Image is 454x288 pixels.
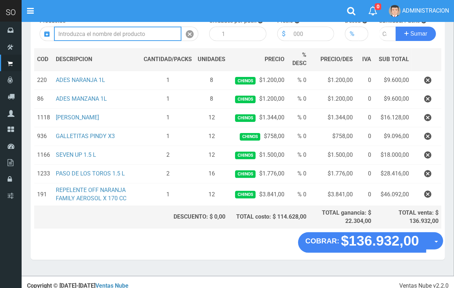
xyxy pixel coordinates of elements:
td: % 0 [287,71,309,90]
td: $1.500,00 [309,146,356,165]
span: Chinos [235,114,256,122]
td: $1.344,00 [309,109,356,127]
td: $3.841,00 [309,183,356,206]
td: $16.128,00 [374,109,412,127]
div: TOTAL costo: $ 114.628,00 [232,213,307,221]
td: $758,00 [229,127,287,146]
div: TOTAL ganancia: $ 22.304,00 [312,209,371,225]
a: ADES NARANJA 1L [56,77,105,83]
td: $1.776,00 [309,165,356,183]
td: 0 [356,90,374,109]
td: 1 [141,71,195,90]
button: Sumar [396,27,436,41]
td: 1233 [34,165,53,183]
div: TOTAL venta: $ 136.932,00 [377,209,439,225]
td: $46.092,00 [374,183,412,206]
td: 8 [195,71,229,90]
td: $3.841,00 [229,183,287,206]
th: UNIDADES [195,48,229,71]
td: $1.200,00 [309,71,356,90]
td: % 0 [287,165,309,183]
td: $9.600,00 [374,71,412,90]
td: $1.200,00 [229,90,287,109]
input: 1 [218,27,266,41]
strong: $136.932,00 [341,233,419,249]
td: 1 [141,90,195,109]
th: DES [53,48,141,71]
td: % 0 [287,146,309,165]
span: ADMINISTRACION [402,7,449,14]
a: REPELENTE OFF NARANJA FAMILY AEROSOL X 170 CC [56,187,126,202]
td: $1.200,00 [229,71,287,90]
td: $1.776,00 [229,165,287,183]
input: 000 [290,27,334,41]
td: 1 [141,183,195,206]
span: Chinos [235,170,256,178]
a: PASO DE LOS TOROS 1.5 L [56,170,125,177]
button: COBRAR: $136.932,00 [298,232,426,252]
div: % [345,27,359,41]
span: Chinos [235,96,256,103]
a: ADES MANZANA 1L [56,95,107,102]
span: Sumar [410,31,427,37]
span: SUB TOTAL [379,55,409,64]
div: $ [277,27,290,41]
td: 191 [34,183,53,206]
td: $9.600,00 [374,90,412,109]
td: 2 [141,165,195,183]
a: SEVEN UP 1.5 L [56,151,96,158]
span: Chinos [235,77,256,84]
strong: COBRAR: [305,237,339,245]
td: % 0 [287,127,309,146]
td: 12 [195,109,229,127]
td: $9.096,00 [374,127,412,146]
td: 8 [195,90,229,109]
span: CRIPCION [66,56,92,63]
span: Chinos [235,191,256,198]
th: COD [34,48,53,71]
td: % 0 [287,90,309,109]
td: $1.200,00 [309,90,356,109]
img: User Image [389,5,401,17]
div: DESCUENTO: $ 0,00 [144,213,226,221]
span: Chinos [235,152,256,159]
td: 12 [195,127,229,146]
a: GALLETITAS PINDY X3 [56,133,115,140]
th: CANTIDAD/PACKS [141,48,195,71]
span: Chinos [240,133,260,141]
td: $758,00 [309,127,356,146]
td: $28.416,00 [374,165,412,183]
td: 0 [356,183,374,206]
td: 220 [34,71,53,90]
a: [PERSON_NAME] [56,114,99,121]
td: $1.344,00 [229,109,287,127]
td: 0 [356,127,374,146]
td: 86 [34,90,53,109]
td: 936 [34,127,53,146]
input: Introduzca el nombre del producto [54,27,181,41]
span: PRECIO [265,55,284,64]
td: 0 [356,109,374,127]
td: % 0 [287,183,309,206]
td: 16 [195,165,229,183]
td: 2 [141,146,195,165]
input: 000 [359,27,368,41]
td: 12 [195,183,229,206]
td: $1.500,00 [229,146,287,165]
span: 0 [375,3,381,10]
td: 1118 [34,109,53,127]
span: PRECIO/DES [321,56,353,63]
td: 0 [356,165,374,183]
span: IVA [362,56,371,63]
td: 12 [195,146,229,165]
td: $18.000,00 [374,146,412,165]
td: 1 [141,127,195,146]
td: 0 [356,71,374,90]
td: 0 [356,146,374,165]
td: 1 [141,109,195,127]
td: % 0 [287,109,309,127]
input: Cantidad [379,27,396,41]
td: 1166 [34,146,53,165]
